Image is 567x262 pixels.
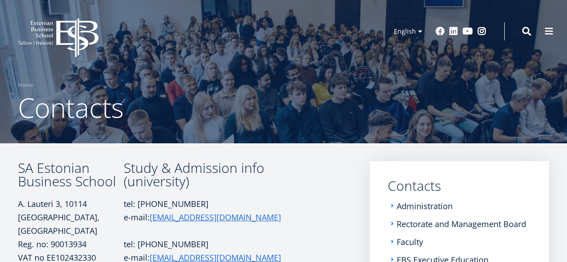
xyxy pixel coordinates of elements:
h3: Study & Admission info (university) [124,161,294,188]
a: Faculty [397,237,423,246]
a: Rectorate and Management Board [397,219,526,228]
span: Contacts [18,89,124,126]
p: A. Lauteri 3, 10114 [GEOGRAPHIC_DATA], [GEOGRAPHIC_DATA] Reg. no: 90013934 [18,197,124,251]
a: Linkedin [449,27,458,36]
a: Facebook [436,27,445,36]
a: [EMAIL_ADDRESS][DOMAIN_NAME] [150,210,281,224]
a: Contacts [388,179,531,193]
a: Home [18,81,33,90]
h3: SA Estonian Business School [18,161,124,188]
a: Instagram [477,27,486,36]
p: tel: [PHONE_NUMBER] [124,237,294,251]
a: Administration [397,202,453,210]
p: tel: [PHONE_NUMBER] e-mail: [124,197,294,224]
a: Youtube [463,27,473,36]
